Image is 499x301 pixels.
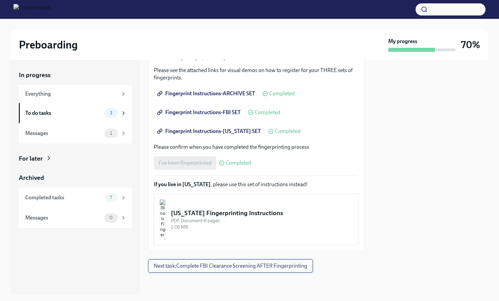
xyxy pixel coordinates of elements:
[25,214,102,222] div: Messages
[25,109,102,117] div: To do tasks
[148,259,313,273] button: Next task:Complete FBI Clearance Screening AFTER Fingerprinting
[255,110,280,115] span: Completed
[19,85,132,103] a: Everything
[158,90,255,97] span: Fingerprint Instructions-ARCHIVE SET
[19,208,132,228] a: Messages0
[154,194,359,245] button: [US_STATE] Fingerprinting InstructionsPDF Document•8 pages1.06 MB
[19,38,78,52] h2: Preboarding
[19,154,132,163] a: For later
[154,181,359,188] p: , please use this set of instructions instead!
[19,173,132,182] a: Archived
[171,224,353,230] div: 1.06 MB
[19,71,132,79] a: In progress
[154,125,265,138] a: Fingerprint Instructions-[US_STATE] SET
[171,218,353,224] div: PDF Document • 8 pages
[158,128,261,135] span: Fingerprint Instructions-[US_STATE] SET
[106,110,116,115] span: 3
[25,194,102,201] div: Completed tasks
[171,209,353,218] div: [US_STATE] Fingerprinting Instructions
[19,123,132,143] a: Messages1
[159,199,166,240] img: Illinois Fingerprinting Instructions
[269,91,295,96] span: Completed
[25,90,118,98] div: Everything
[25,130,102,137] div: Messages
[106,195,116,200] span: 7
[154,263,307,269] span: Next task : Complete FBI Clearance Screening AFTER Fingerprinting
[19,188,132,208] a: Completed tasks7
[226,160,251,166] span: Completed
[154,143,359,151] p: Please confirm when you have completed the fingerprinting process
[19,154,43,163] div: For later
[13,4,51,15] img: CharlieHealth
[461,39,480,51] h3: 70%
[158,109,241,116] span: Fingerprint Instructions-FBI SET
[154,87,260,100] a: Fingerprint Instructions-ARCHIVE SET
[19,103,132,123] a: To do tasks3
[106,131,116,136] span: 1
[105,215,117,220] span: 0
[275,129,300,134] span: Completed
[388,38,417,45] strong: My progress
[154,106,245,119] a: Fingerprint Instructions-FBI SET
[154,181,211,188] strong: If you live in [US_STATE]
[154,67,359,81] p: Please see the attached links for visual demos on how to register for your THREE sets of fingerpr...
